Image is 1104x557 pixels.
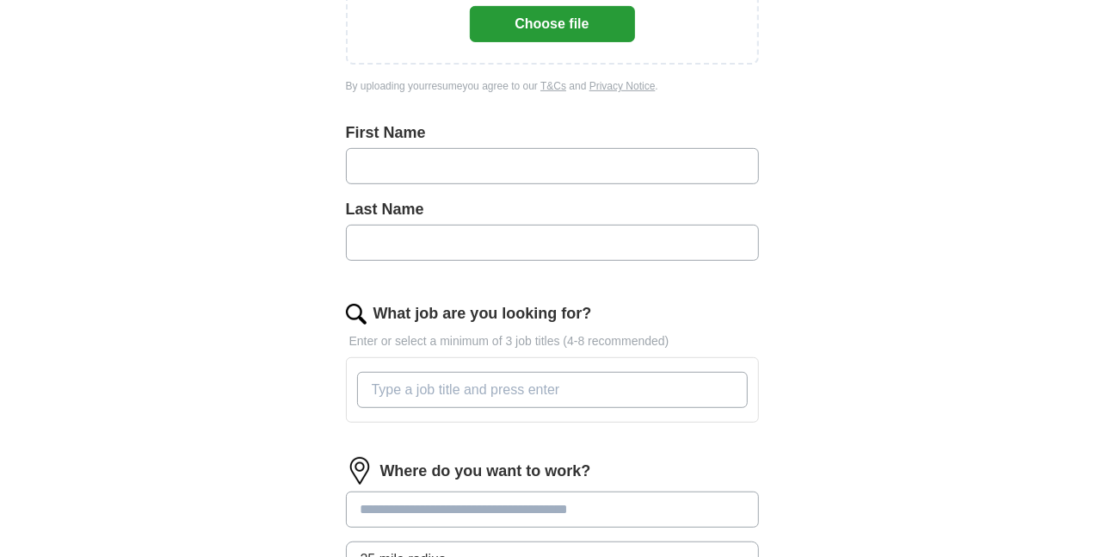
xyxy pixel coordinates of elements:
[346,198,759,221] label: Last Name
[346,332,759,350] p: Enter or select a minimum of 3 job titles (4-8 recommended)
[380,460,591,483] label: Where do you want to work?
[540,80,566,92] a: T&Cs
[346,78,759,94] div: By uploading your resume you agree to our and .
[346,304,367,325] img: search.png
[357,372,748,408] input: Type a job title and press enter
[470,6,635,42] button: Choose file
[346,121,759,145] label: First Name
[589,80,656,92] a: Privacy Notice
[373,302,592,325] label: What job are you looking for?
[346,457,373,485] img: location.png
